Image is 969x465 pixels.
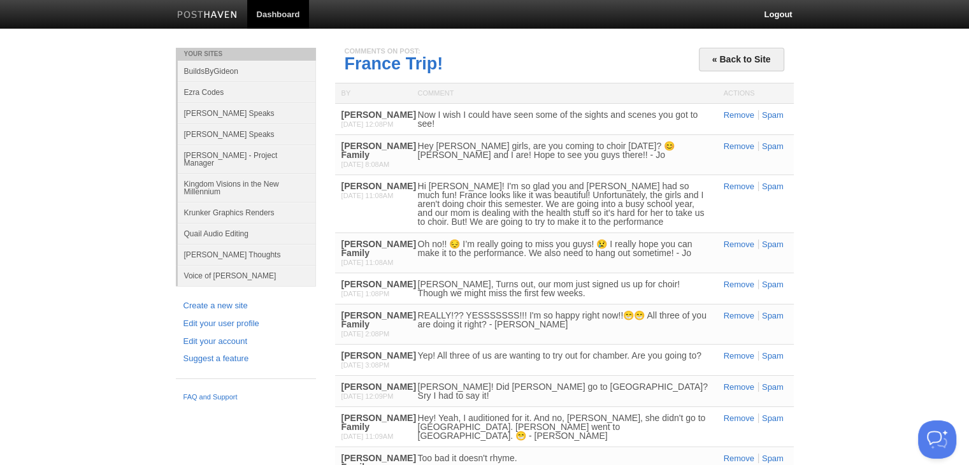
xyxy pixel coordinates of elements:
a: [PERSON_NAME] Speaks [178,124,316,145]
div: Comments on post: [345,48,784,55]
b: [PERSON_NAME] [341,181,416,191]
div: Hi [PERSON_NAME]! I'm so glad you and [PERSON_NAME] had so much fun! France looks like it was bea... [418,182,711,226]
span: [DATE] 12:08PM [341,120,394,128]
div: Hey! Yeah, I auditioned for it. And no, [PERSON_NAME], she didn't go to [GEOGRAPHIC_DATA]. [PERSO... [418,413,711,440]
div: [PERSON_NAME]! Did [PERSON_NAME] go to [GEOGRAPHIC_DATA]? Sry I had to say it! [418,382,711,400]
div: Actions [717,83,794,103]
a: Edit your user profile [183,317,308,331]
div: By [335,83,412,103]
span: [DATE] 3:08PM [341,361,390,369]
div: Too bad it doesn't rhyme. [418,454,711,462]
a: Spam [758,413,784,423]
div: REALLY!?? YESSSSSSS!!! I'm so happy right now!!😁😁 All three of you are doing it right? - [PERSON_... [418,311,711,329]
b: [PERSON_NAME] Family [341,413,416,432]
a: Remove [724,240,754,249]
a: Remove [724,110,754,120]
a: Remove [724,382,754,392]
b: [PERSON_NAME] [341,279,416,289]
a: Remove [724,351,754,361]
a: FAQ and Support [183,392,308,403]
a: Spam [758,311,784,320]
span: [DATE] 11:08AM [341,259,394,266]
a: Remove [724,141,754,151]
b: [PERSON_NAME] [341,110,416,120]
a: Spam [758,454,784,463]
div: Comment [412,83,717,103]
b: [PERSON_NAME] Family [341,141,416,160]
a: Remove [724,311,754,320]
span: [DATE] 1:08PM [341,290,390,297]
div: Now I wish I could have seen some of the sights and scenes you got to see! [418,110,711,128]
a: [PERSON_NAME] Speaks [178,103,316,124]
div: [PERSON_NAME], Turns out, our mom just signed us up for choir! Though we might miss the first few... [418,280,711,297]
a: Spam [758,351,784,361]
span: [DATE] 2:08PM [341,330,390,338]
b: [PERSON_NAME] [341,350,416,361]
div: Yep! All three of us are wanting to try out for chamber. Are you going to? [418,351,711,360]
iframe: Help Scout Beacon - Open [918,420,956,459]
a: Edit your account [183,335,308,348]
a: Krunker Graphics Renders [178,202,316,223]
span: [DATE] 11:08AM [341,192,394,199]
a: Kingdom Visions in the New Millennium [178,173,316,202]
a: « Back to Site [699,48,784,71]
a: Spam [758,182,784,191]
b: [PERSON_NAME] Family [341,239,416,258]
a: Remove [724,413,754,423]
img: Posthaven-bar [177,11,238,20]
a: Spam [758,240,784,249]
a: Spam [758,382,784,392]
a: Remove [724,280,754,289]
a: Remove [724,182,754,191]
a: Spam [758,280,784,289]
b: [PERSON_NAME] Family [341,310,416,329]
span: [DATE] 8:08AM [341,161,390,168]
a: Spam [758,110,784,120]
a: Remove [724,454,754,463]
a: Suggest a feature [183,352,308,366]
a: [PERSON_NAME] - Project Manager [178,145,316,173]
a: Ezra Codes [178,82,316,103]
a: Voice of [PERSON_NAME] [178,265,316,286]
a: Create a new site [183,299,308,313]
div: Hey [PERSON_NAME] girls, are you coming to choir [DATE]? 😊 [PERSON_NAME] and I are! Hope to see y... [418,141,711,159]
a: France Trip! [345,54,443,73]
li: Your Sites [176,48,316,61]
a: Quail Audio Editing [178,223,316,244]
b: [PERSON_NAME] [341,382,416,392]
a: BuildsByGideon [178,61,316,82]
span: [DATE] 12:09PM [341,392,394,400]
a: [PERSON_NAME] Thoughts [178,244,316,265]
a: Spam [758,141,784,151]
div: Oh no!! 😔 I’m really going to miss you guys! 😢 I really hope you can make it to the performance. ... [418,240,711,257]
span: [DATE] 11:09AM [341,433,394,440]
